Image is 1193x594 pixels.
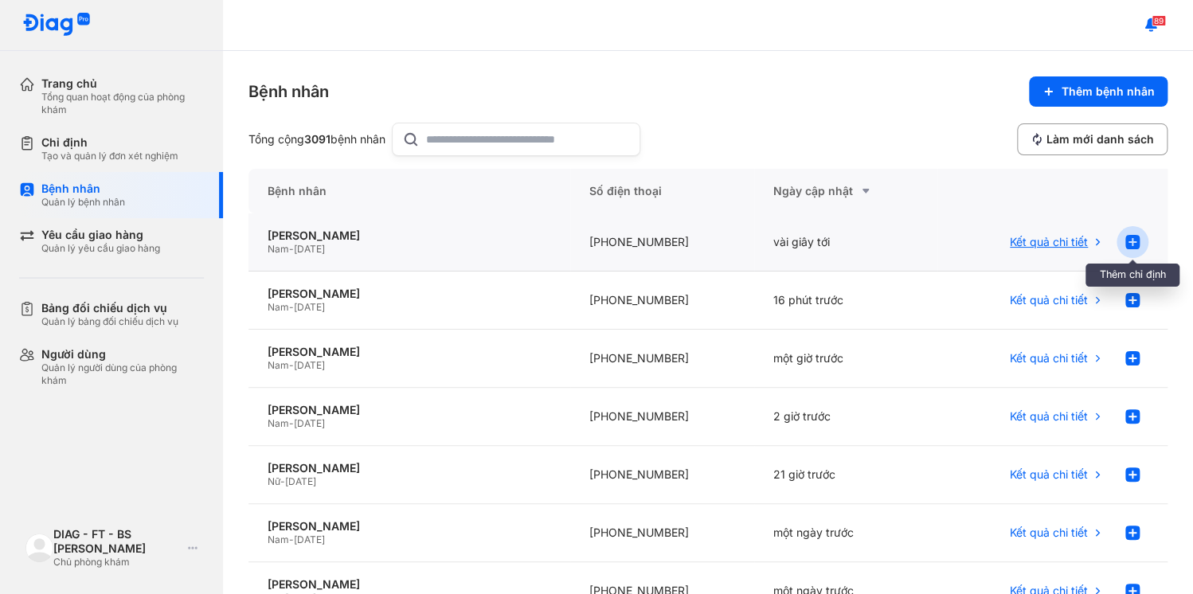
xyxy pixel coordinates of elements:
span: Nam [268,417,289,429]
div: [PERSON_NAME] [268,229,551,243]
span: - [289,417,294,429]
div: Chủ phòng khám [53,556,182,569]
span: [DATE] [285,475,316,487]
div: Quản lý bệnh nhân [41,196,125,209]
div: [PERSON_NAME] [268,345,551,359]
div: 2 giờ trước [754,388,938,446]
span: [DATE] [294,533,325,545]
span: Nam [268,359,289,371]
div: một giờ trước [754,330,938,388]
div: [PHONE_NUMBER] [570,446,754,504]
div: [PHONE_NUMBER] [570,388,754,446]
span: Làm mới danh sách [1046,132,1154,147]
span: Kết quả chi tiết [1010,293,1088,307]
span: Nam [268,243,289,255]
div: Bệnh nhân [248,169,570,213]
span: - [280,475,285,487]
div: [PERSON_NAME] [268,577,551,592]
span: [DATE] [294,417,325,429]
span: Kết quả chi tiết [1010,409,1088,424]
div: Quản lý người dùng của phòng khám [41,361,204,387]
span: Nam [268,533,289,545]
span: 3091 [304,132,331,146]
img: logo [22,13,91,37]
img: logo [25,533,53,561]
div: Tổng cộng bệnh nhân [248,132,385,147]
span: - [289,533,294,545]
div: [PERSON_NAME] [268,287,551,301]
span: Kết quả chi tiết [1010,351,1088,365]
span: 89 [1152,15,1166,26]
div: Quản lý yêu cầu giao hàng [41,242,160,255]
span: Nữ [268,475,280,487]
div: Chỉ định [41,135,178,150]
div: Bệnh nhân [41,182,125,196]
div: Bệnh nhân [248,80,329,103]
div: vài giây tới [754,213,938,272]
div: 21 giờ trước [754,446,938,504]
div: Yêu cầu giao hàng [41,228,160,242]
div: [PERSON_NAME] [268,403,551,417]
button: Thêm bệnh nhân [1029,76,1168,107]
span: Thêm bệnh nhân [1062,84,1155,99]
div: Bảng đối chiếu dịch vụ [41,301,178,315]
span: [DATE] [294,243,325,255]
span: [DATE] [294,359,325,371]
div: [PHONE_NUMBER] [570,272,754,330]
span: - [289,359,294,371]
div: DIAG - FT - BS [PERSON_NAME] [53,527,182,556]
div: Tổng quan hoạt động của phòng khám [41,91,204,116]
div: Trang chủ [41,76,204,91]
div: Ngày cập nhật [773,182,919,201]
div: Tạo và quản lý đơn xét nghiệm [41,150,178,162]
div: [PERSON_NAME] [268,461,551,475]
span: Kết quả chi tiết [1010,467,1088,482]
div: một ngày trước [754,504,938,562]
span: Nam [268,301,289,313]
button: Làm mới danh sách [1017,123,1168,155]
div: Người dùng [41,347,204,361]
div: [PHONE_NUMBER] [570,330,754,388]
div: Số điện thoại [570,169,754,213]
div: Quản lý bảng đối chiếu dịch vụ [41,315,178,328]
span: Kết quả chi tiết [1010,235,1088,249]
span: [DATE] [294,301,325,313]
div: 16 phút trước [754,272,938,330]
div: [PHONE_NUMBER] [570,504,754,562]
span: - [289,301,294,313]
span: - [289,243,294,255]
div: [PHONE_NUMBER] [570,213,754,272]
span: Kết quả chi tiết [1010,526,1088,540]
div: [PERSON_NAME] [268,519,551,533]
